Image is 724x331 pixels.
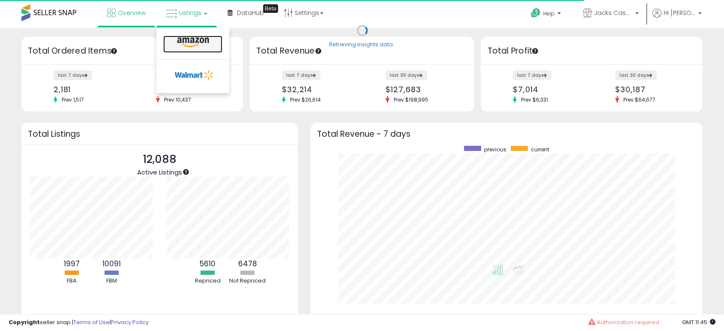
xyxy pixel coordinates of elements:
[513,70,551,80] label: last 7 days
[619,96,660,103] span: Prev: $64,677
[52,277,91,285] div: FBA
[118,9,146,17] span: Overview
[64,259,80,269] b: 1997
[200,259,215,269] b: 5610
[237,9,264,17] span: DataHub
[286,96,325,103] span: Prev: $26,614
[228,277,267,285] div: Not Repriced
[531,47,539,55] div: Tooltip anchor
[9,319,149,327] div: seller snap | |
[543,10,555,17] span: Help
[329,41,395,49] div: Retrieving insights data..
[57,96,88,103] span: Prev: 1,517
[524,1,569,28] a: Help
[263,4,278,13] div: Tooltip anchor
[664,9,696,17] span: Hi [PERSON_NAME]
[484,146,506,153] span: previous
[487,45,696,57] h3: Total Profit
[111,318,149,326] a: Privacy Policy
[282,70,320,80] label: last 7 days
[386,85,459,94] div: $127,683
[73,318,110,326] a: Terms of Use
[179,9,201,17] span: Listings
[615,85,688,94] div: $30,187
[531,146,549,153] span: current
[160,96,195,103] span: Prev: 10,437
[282,85,356,94] div: $32,214
[513,85,585,94] div: $7,014
[54,85,126,94] div: 2,181
[54,70,92,80] label: last 7 days
[652,9,702,28] a: Hi [PERSON_NAME]
[9,318,40,326] strong: Copyright
[317,131,696,137] h3: Total Revenue - 7 days
[615,70,657,80] label: last 30 days
[28,131,291,137] h3: Total Listings
[682,318,715,326] span: 2025-10-10 11:45 GMT
[389,96,433,103] span: Prev: $198,995
[530,8,541,18] i: Get Help
[594,9,633,17] span: Jacks Cases & [PERSON_NAME]'s Closet
[517,96,552,103] span: Prev: $6,331
[314,47,322,55] div: Tooltip anchor
[386,70,427,80] label: last 30 days
[28,45,236,57] h3: Total Ordered Items
[597,318,659,326] span: Authorization required
[256,45,468,57] h3: Total Revenue
[182,168,190,176] div: Tooltip anchor
[92,277,131,285] div: FBM
[110,47,118,55] div: Tooltip anchor
[156,70,197,80] label: last 30 days
[156,85,228,94] div: 7,657
[137,151,182,168] p: 12,088
[188,277,227,285] div: Repriced
[238,259,257,269] b: 6478
[137,168,182,177] span: Active Listings
[102,259,121,269] b: 10091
